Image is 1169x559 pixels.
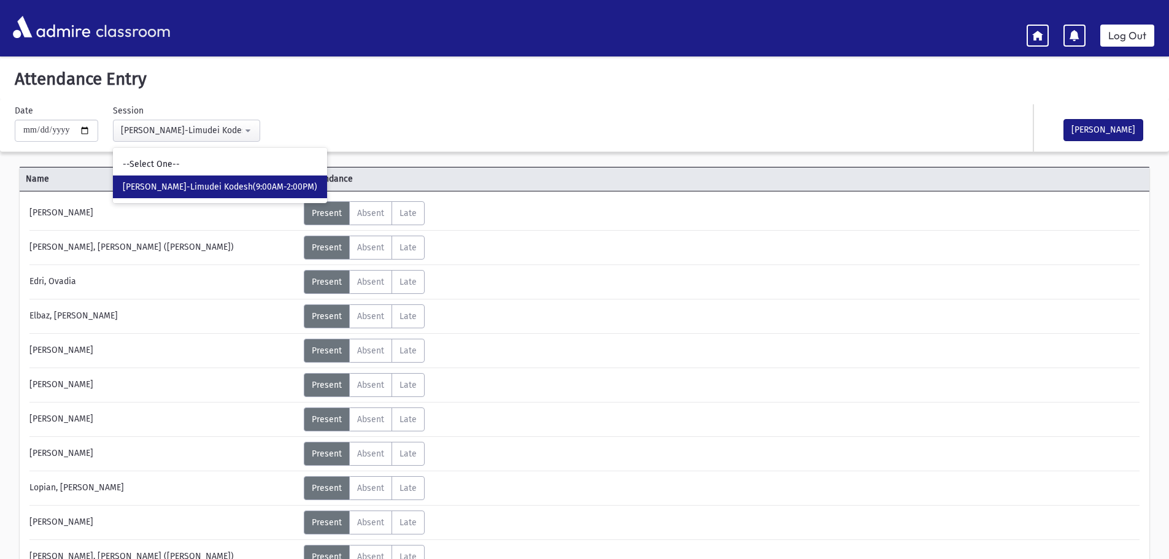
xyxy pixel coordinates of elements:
span: Late [399,483,417,493]
span: Absent [357,517,384,528]
span: Absent [357,449,384,459]
div: AttTypes [304,442,425,466]
div: AttTypes [304,373,425,397]
div: [PERSON_NAME] [23,373,304,397]
h5: Attendance Entry [10,69,1159,90]
div: Elbaz, [PERSON_NAME] [23,304,304,328]
span: Absent [357,242,384,253]
div: AttTypes [304,236,425,260]
span: Name [20,172,302,185]
div: AttTypes [304,511,425,534]
div: Lopian, [PERSON_NAME] [23,476,304,500]
span: Absent [357,277,384,287]
div: [PERSON_NAME] [23,407,304,431]
span: Absent [357,208,384,218]
span: Present [312,242,342,253]
span: Late [399,414,417,425]
span: Absent [357,345,384,356]
span: Late [399,242,417,253]
span: Attendance [302,172,584,185]
div: AttTypes [304,304,425,328]
span: classroom [93,11,171,44]
span: Late [399,517,417,528]
span: Late [399,208,417,218]
span: Absent [357,311,384,322]
span: Late [399,345,417,356]
img: AdmirePro [10,13,93,41]
button: [PERSON_NAME] [1063,119,1143,141]
div: AttTypes [304,476,425,500]
span: Present [312,449,342,459]
div: [PERSON_NAME] [23,511,304,534]
span: --Select One-- [123,158,180,171]
div: AttTypes [304,339,425,363]
span: Late [399,449,417,459]
div: [PERSON_NAME] [23,442,304,466]
div: AttTypes [304,407,425,431]
span: Present [312,345,342,356]
label: Session [113,104,144,117]
span: Present [312,380,342,390]
span: Absent [357,414,384,425]
span: Absent [357,380,384,390]
span: Present [312,311,342,322]
span: Late [399,277,417,287]
label: Date [15,104,33,117]
span: [PERSON_NAME]-Limudei Kodesh(9:00AM-2:00PM) [123,181,317,193]
span: Present [312,277,342,287]
div: Edri, Ovadia [23,270,304,294]
button: Morah Roizy-Limudei Kodesh(9:00AM-2:00PM) [113,120,260,142]
span: Late [399,311,417,322]
span: Present [312,208,342,218]
div: [PERSON_NAME], [PERSON_NAME] ([PERSON_NAME]) [23,236,304,260]
span: Late [399,380,417,390]
div: AttTypes [304,201,425,225]
span: Absent [357,483,384,493]
span: Present [312,517,342,528]
a: Log Out [1100,25,1154,47]
span: Present [312,414,342,425]
div: [PERSON_NAME]-Limudei Kodesh(9:00AM-2:00PM) [121,124,242,137]
div: AttTypes [304,270,425,294]
div: [PERSON_NAME] [23,339,304,363]
span: Present [312,483,342,493]
div: [PERSON_NAME] [23,201,304,225]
